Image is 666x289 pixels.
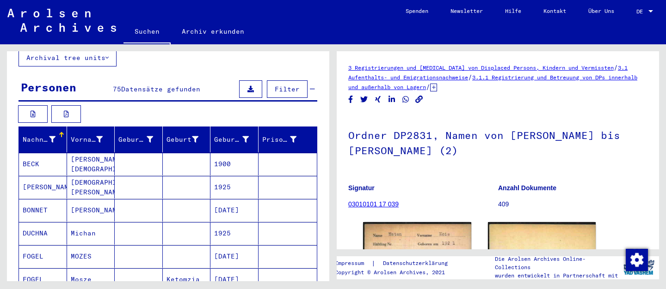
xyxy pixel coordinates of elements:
[210,245,259,268] mat-cell: [DATE]
[614,63,618,72] span: /
[275,85,300,93] span: Filter
[262,132,308,147] div: Prisoner #
[67,245,115,268] mat-cell: MOZES
[21,79,76,96] div: Personen
[348,74,637,90] a: 3.1.1 Registrierung und Betreuung von DPs innerhalb und außerhalb von Lagern
[163,126,211,152] mat-header-cell: Geburt‏
[19,126,67,152] mat-header-cell: Nachname
[210,153,259,175] mat-cell: 1900
[335,268,459,277] p: Copyright © Arolsen Archives, 2021
[166,135,199,144] div: Geburt‏
[171,20,255,42] a: Archiv erkunden
[495,271,619,280] p: wurden entwickelt in Partnerschaft mit
[387,94,397,105] button: Share on LinkedIn
[373,94,383,105] button: Share on Xing
[118,132,165,147] div: Geburtsname
[376,259,459,268] a: Datenschutzerklärung
[23,132,67,147] div: Nachname
[214,132,260,147] div: Geburtsdatum
[67,153,115,175] mat-cell: [PERSON_NAME][DEMOGRAPHIC_DATA]
[498,184,556,192] b: Anzahl Dokumente
[626,249,648,271] img: Zustimmung ändern
[67,176,115,199] mat-cell: [DEMOGRAPHIC_DATA][PERSON_NAME]
[346,94,356,105] button: Share on Facebook
[636,8,647,15] span: DE
[495,255,619,271] p: Die Arolsen Archives Online-Collections
[67,126,115,152] mat-header-cell: Vorname
[348,64,614,71] a: 3 Registrierungen und [MEDICAL_DATA] von Displaced Persons, Kindern und Vermissten
[7,9,116,32] img: Arolsen_neg.svg
[121,85,200,93] span: Datensätze gefunden
[210,199,259,222] mat-cell: [DATE]
[118,135,153,144] div: Geburtsname
[414,94,424,105] button: Copy link
[19,153,67,175] mat-cell: BECK
[23,135,55,144] div: Nachname
[210,222,259,245] mat-cell: 1925
[71,132,115,147] div: Vorname
[468,73,472,81] span: /
[426,83,430,91] span: /
[210,176,259,199] mat-cell: 1925
[348,114,647,170] h1: Ordner DP2831, Namen von [PERSON_NAME] bis [PERSON_NAME] (2)
[267,80,308,98] button: Filter
[210,126,259,152] mat-header-cell: Geburtsdatum
[19,222,67,245] mat-cell: DUCHNA
[401,94,411,105] button: Share on WhatsApp
[19,245,67,268] mat-cell: FOGEL
[18,49,117,66] button: Archival tree units
[113,85,121,93] span: 75
[123,20,171,44] a: Suchen
[335,259,459,268] div: |
[19,199,67,222] mat-cell: BONNET
[622,256,656,279] img: yv_logo.png
[67,199,115,222] mat-cell: [PERSON_NAME]
[262,135,297,144] div: Prisoner #
[259,126,317,152] mat-header-cell: Prisoner #
[115,126,163,152] mat-header-cell: Geburtsname
[359,94,369,105] button: Share on Twitter
[335,259,371,268] a: Impressum
[67,222,115,245] mat-cell: Michan
[19,176,67,199] mat-cell: [PERSON_NAME]
[348,184,375,192] b: Signatur
[348,200,399,208] a: 03010101 17 039
[71,135,103,144] div: Vorname
[214,135,249,144] div: Geburtsdatum
[166,132,210,147] div: Geburt‏
[498,199,647,209] p: 409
